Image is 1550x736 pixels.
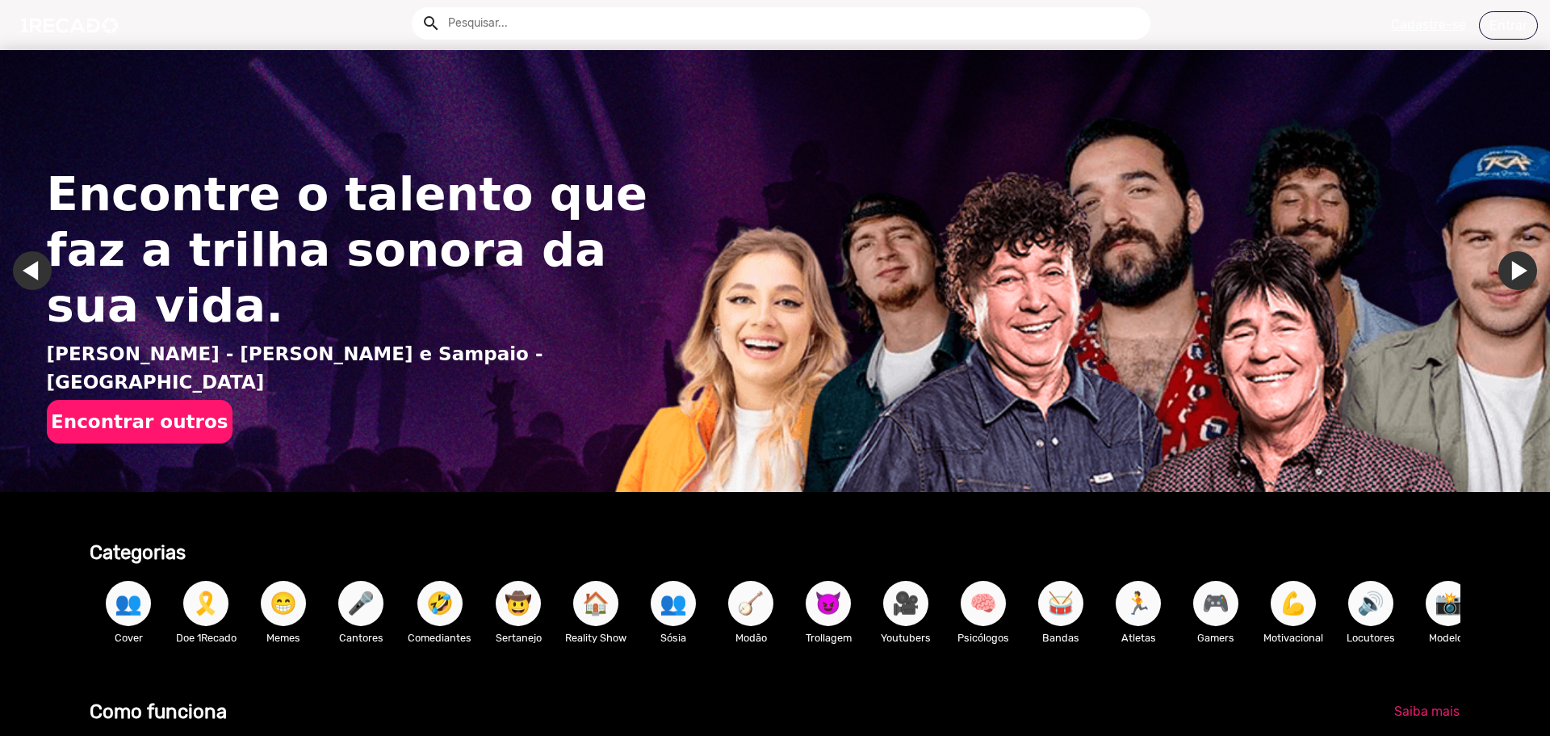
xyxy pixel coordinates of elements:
p: Atletas [1108,630,1169,646]
p: Locutores [1340,630,1401,646]
button: 🤣 [417,581,463,626]
button: 🔊 [1348,581,1393,626]
p: Memes [253,630,314,646]
p: Motivacional [1263,630,1324,646]
button: 🪕 [728,581,773,626]
b: Categorias [90,541,186,564]
p: Modão [720,630,781,646]
span: 🤠 [505,581,532,626]
button: 🥁 [1038,581,1083,626]
span: 🎥 [892,581,920,626]
p: Sósia [643,630,704,646]
span: 🪕 [737,581,765,626]
button: 😈 [806,581,851,626]
span: 👥 [115,581,142,626]
span: 🏃 [1125,581,1152,626]
p: Gamers [1185,630,1246,646]
span: 🎤 [347,581,375,626]
u: Cadastre-se [1391,17,1466,32]
a: Ir para o último slide [13,251,52,290]
p: Psicólogos [953,630,1014,646]
button: 🤠 [496,581,541,626]
button: 🎮 [1193,581,1238,626]
input: Pesquisar... [436,7,1150,40]
button: 🧠 [961,581,1006,626]
button: 💪 [1271,581,1316,626]
a: Saiba mais [1381,697,1472,726]
p: Comediantes [408,630,471,646]
p: Trollagem [798,630,859,646]
span: 🔊 [1357,581,1385,626]
button: 🏠 [573,581,618,626]
button: Encontrar outros [47,400,232,444]
span: 💪 [1280,581,1307,626]
button: 🎥 [883,581,928,626]
p: Modelos [1418,630,1479,646]
span: 🎮 [1202,581,1230,626]
p: Sertanejo [488,630,549,646]
button: Example home icon [416,8,444,36]
p: Youtubers [875,630,936,646]
p: Cover [98,630,159,646]
span: 😈 [815,581,842,626]
p: Doe 1Recado [175,630,237,646]
button: 🎤 [338,581,383,626]
span: 🥁 [1047,581,1075,626]
button: 😁 [261,581,306,626]
span: 🧠 [970,581,997,626]
p: Cantores [330,630,392,646]
h1: Encontre o talento que faz a trilha sonora da sua vida. [47,166,667,334]
button: 👥 [106,581,151,626]
button: 👥 [651,581,696,626]
p: Bandas [1030,630,1091,646]
button: 🏃 [1116,581,1161,626]
span: 😁 [270,581,297,626]
span: 🎗️ [192,581,220,626]
span: 🤣 [426,581,454,626]
mat-icon: Example home icon [421,14,441,33]
a: Ir para o próximo slide [1498,251,1537,290]
b: Como funciona [90,700,227,723]
a: Entrar [1479,11,1538,40]
span: 📸 [1435,581,1462,626]
button: 🎗️ [183,581,228,626]
button: 📸 [1426,581,1471,626]
p: [PERSON_NAME] - [PERSON_NAME] e Sampaio - [GEOGRAPHIC_DATA] [47,340,667,396]
span: 👥 [660,581,687,626]
p: Reality Show [565,630,626,646]
span: 🏠 [582,581,610,626]
span: Saiba mais [1394,704,1460,719]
